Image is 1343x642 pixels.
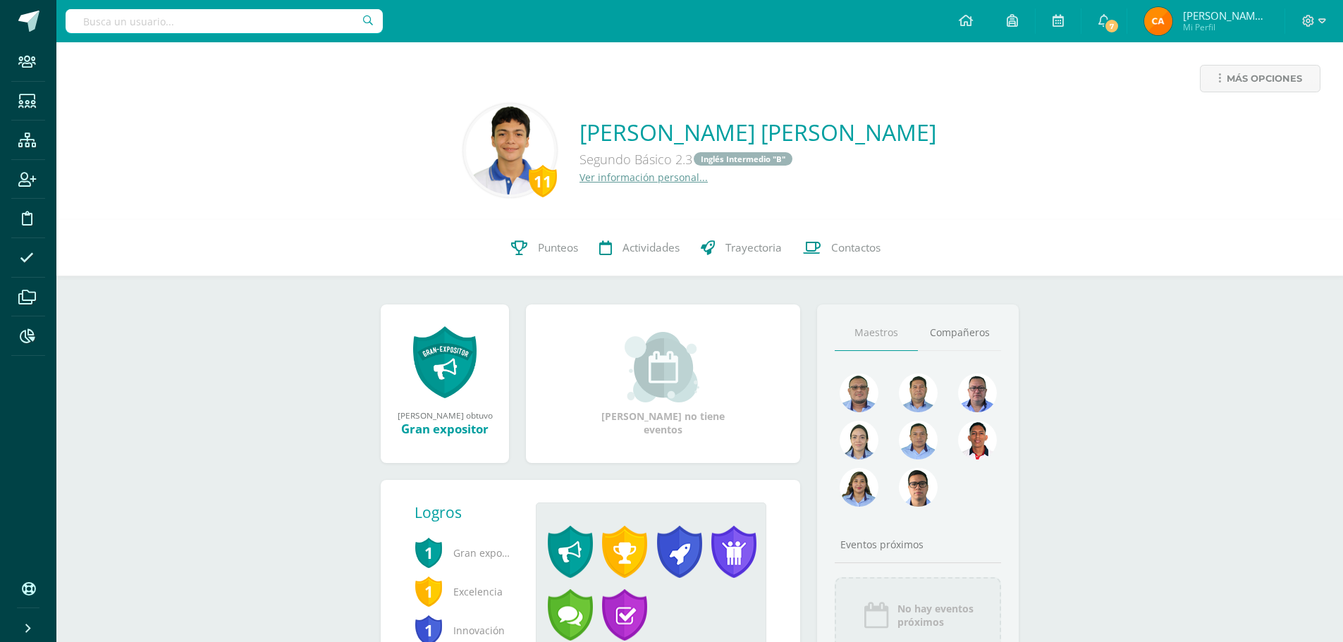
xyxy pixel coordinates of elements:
div: Logros [415,502,525,522]
a: Ver información personal... [579,171,708,184]
span: 1 [415,575,443,607]
a: Inglés Intermedio "B" [694,152,792,166]
img: 2ac039123ac5bd71a02663c3aa063ac8.png [899,374,938,412]
span: 7 [1104,18,1120,34]
img: e1bcbde36e0af4283c74b478e5571116.png [466,106,554,195]
a: Compañeros [918,315,1001,351]
span: Mi Perfil [1183,21,1268,33]
span: Contactos [831,240,881,255]
img: 2efff582389d69505e60b50fc6d5bd41.png [899,421,938,459]
span: Trayectoria [725,240,782,255]
input: Busca un usuario... [66,9,383,33]
img: 30ea9b988cec0d4945cca02c4e803e5a.png [958,374,997,412]
a: Trayectoria [690,220,792,276]
span: Actividades [623,240,680,255]
img: af9f1233f962730253773e8543f9aabb.png [1144,7,1172,35]
div: [PERSON_NAME] obtuvo [395,409,495,421]
div: [PERSON_NAME] no tiene eventos [593,332,734,436]
img: event_small.png [625,332,701,402]
img: 72fdff6db23ea16c182e3ba03ce826f1.png [840,468,878,507]
a: Maestros [835,315,918,351]
span: Más opciones [1227,66,1302,92]
a: [PERSON_NAME] [PERSON_NAME] [579,117,936,147]
span: Gran expositor [415,533,513,572]
a: Más opciones [1200,65,1320,92]
span: 1 [415,536,443,569]
span: Excelencia [415,572,513,611]
span: [PERSON_NAME] Santiago [PERSON_NAME] [1183,8,1268,23]
img: b3275fa016b95109afc471d3b448d7ac.png [899,468,938,507]
div: Eventos próximos [835,538,1001,551]
div: Segundo Básico 2.3 [579,147,936,171]
span: Punteos [538,240,578,255]
a: Contactos [792,220,891,276]
img: 99962f3fa423c9b8099341731b303440.png [840,374,878,412]
div: 11 [529,165,557,197]
span: No hay eventos próximos [897,602,974,629]
div: Gran expositor [395,421,495,437]
img: 89a3ce4a01dc90e46980c51de3177516.png [958,421,997,459]
a: Actividades [589,220,690,276]
a: Punteos [501,220,589,276]
img: event_icon.png [862,601,890,629]
img: 375aecfb130304131abdbe7791f44736.png [840,421,878,459]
